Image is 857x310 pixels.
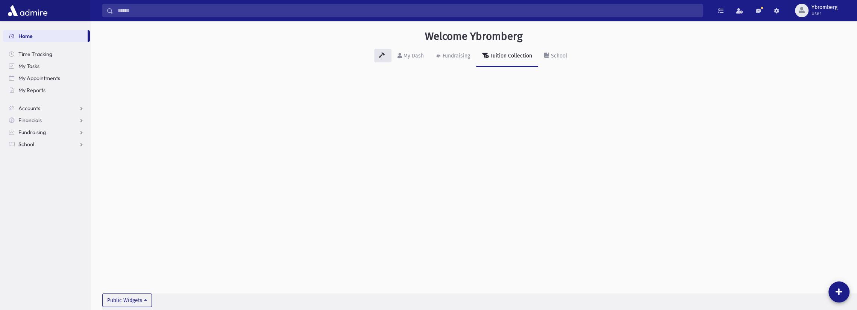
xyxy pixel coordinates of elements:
[18,75,60,82] span: My Appointments
[18,117,42,124] span: Financials
[3,114,90,126] a: Financials
[811,5,837,11] span: Ybromberg
[18,141,34,148] span: School
[3,84,90,96] a: My Reports
[3,102,90,114] a: Accounts
[3,30,88,42] a: Home
[18,87,46,94] span: My Reports
[18,63,39,70] span: My Tasks
[3,72,90,84] a: My Appointments
[538,46,573,67] a: School
[476,46,538,67] a: Tuition Collection
[425,30,523,43] h3: Welcome Ybromberg
[6,3,49,18] img: AdmirePro
[18,105,40,112] span: Accounts
[430,46,476,67] a: Fundraising
[489,53,532,59] div: Tuition Collection
[441,53,470,59] div: Fundraising
[102,293,152,307] button: Public Widgets
[18,129,46,136] span: Fundraising
[18,33,33,39] span: Home
[3,48,90,60] a: Time Tracking
[3,126,90,138] a: Fundraising
[3,138,90,150] a: School
[811,11,837,17] span: User
[3,60,90,72] a: My Tasks
[18,51,52,57] span: Time Tracking
[549,53,567,59] div: School
[402,53,424,59] div: My Dash
[113,4,702,17] input: Search
[391,46,430,67] a: My Dash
